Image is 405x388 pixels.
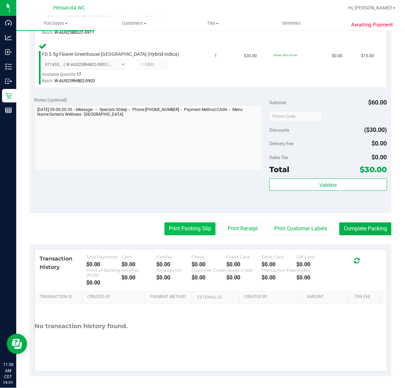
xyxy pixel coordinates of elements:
span: FD 3.5g Flower Greenhouse [GEOGRAPHIC_DATA] (Hybrid-Indica) [42,51,179,58]
a: Amount [307,295,346,300]
div: Customer Credit [192,268,227,273]
div: Check [192,255,227,260]
div: $0.00 [192,261,227,268]
a: Tills [174,16,252,30]
div: Credit Card [227,255,262,260]
span: Subtotal [269,100,286,105]
div: $0.00 [87,280,122,286]
span: 17 [77,72,82,77]
span: $30.00 [360,165,387,174]
span: Total [269,165,289,174]
div: $0.00 [121,261,157,268]
span: $30.00 [244,53,257,59]
div: Point of Banking (POB) [87,268,122,278]
th: External ID [192,292,239,304]
div: Cash [121,255,157,260]
inline-svg: Inventory [5,63,12,70]
a: Txn Fee [354,295,378,300]
iframe: Resource center [7,334,27,354]
input: Promo Code [269,111,322,121]
span: Batch: [42,78,54,83]
div: Issued Credit [227,268,262,273]
span: $60.00 [368,99,387,106]
span: W-AUG25RHB02-0903 [55,78,95,83]
p: 09/29 [3,380,13,385]
span: Deliveries [273,20,310,26]
span: Purchases [16,20,95,26]
div: Available Quantity: [42,70,130,83]
div: $0.00 [157,261,192,268]
button: Validate [269,179,387,191]
div: $0.00 [157,275,192,281]
span: $0.00 [372,140,387,147]
inline-svg: Analytics [5,34,12,41]
div: AeroPay [121,268,157,273]
span: Awaiting Payment [351,21,393,29]
span: Discounts [269,124,289,136]
a: Created By [244,295,299,300]
div: Total Payments [87,255,122,260]
a: Customers [95,16,173,30]
div: $0.00 [227,261,262,268]
div: Voided [297,268,332,273]
span: Customers [95,20,173,26]
inline-svg: Reports [5,107,12,114]
p: 11:58 AM CDT [3,362,13,380]
div: $0.00 [87,261,122,268]
button: Print Receipt [223,223,262,235]
div: Gift Card [297,255,332,260]
div: $0.00 [227,275,262,281]
span: Notes (optional) [35,97,67,102]
div: Transaction Fees [262,268,297,273]
button: Complete Packing [339,223,391,235]
div: Debit Card [262,255,297,260]
span: 1 [215,53,217,59]
span: Tills [174,20,252,26]
span: Batch: [42,30,54,35]
div: $0.00 [262,261,297,268]
a: Payment Method [150,295,189,300]
span: W-AUG25BDL01-0911 [55,30,95,35]
inline-svg: Dashboard [5,20,12,26]
span: Delivery Fee [269,141,293,146]
a: Deliveries [252,16,331,30]
inline-svg: Inbound [5,49,12,55]
span: Validate [319,182,337,188]
span: $0.00 [332,53,342,59]
div: $0.00 [297,261,332,268]
button: Print Customer Labels [270,223,332,235]
div: CanPay [157,255,192,260]
span: ($30.00) [364,126,387,133]
a: Created At [87,295,142,300]
div: $0.00 [262,275,297,281]
div: $0.00 [192,275,227,281]
span: $0.00 [372,154,387,161]
a: Transaction ID [40,295,80,300]
div: No transaction history found. [35,304,128,349]
div: $0.00 [121,275,157,281]
span: Hi, [PERSON_NAME]! [348,5,392,10]
span: Sales Tax [269,155,288,160]
span: Pensacola WC [53,5,85,11]
div: $0.00 [297,275,332,281]
span: $15.00 [361,53,374,59]
inline-svg: Retail [5,92,12,99]
div: Total Spendr [157,268,192,273]
a: Purchases [16,16,95,30]
inline-svg: Outbound [5,78,12,85]
button: Print Packing Slip [164,223,216,235]
span: 50dep: 50% off line [273,53,297,57]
